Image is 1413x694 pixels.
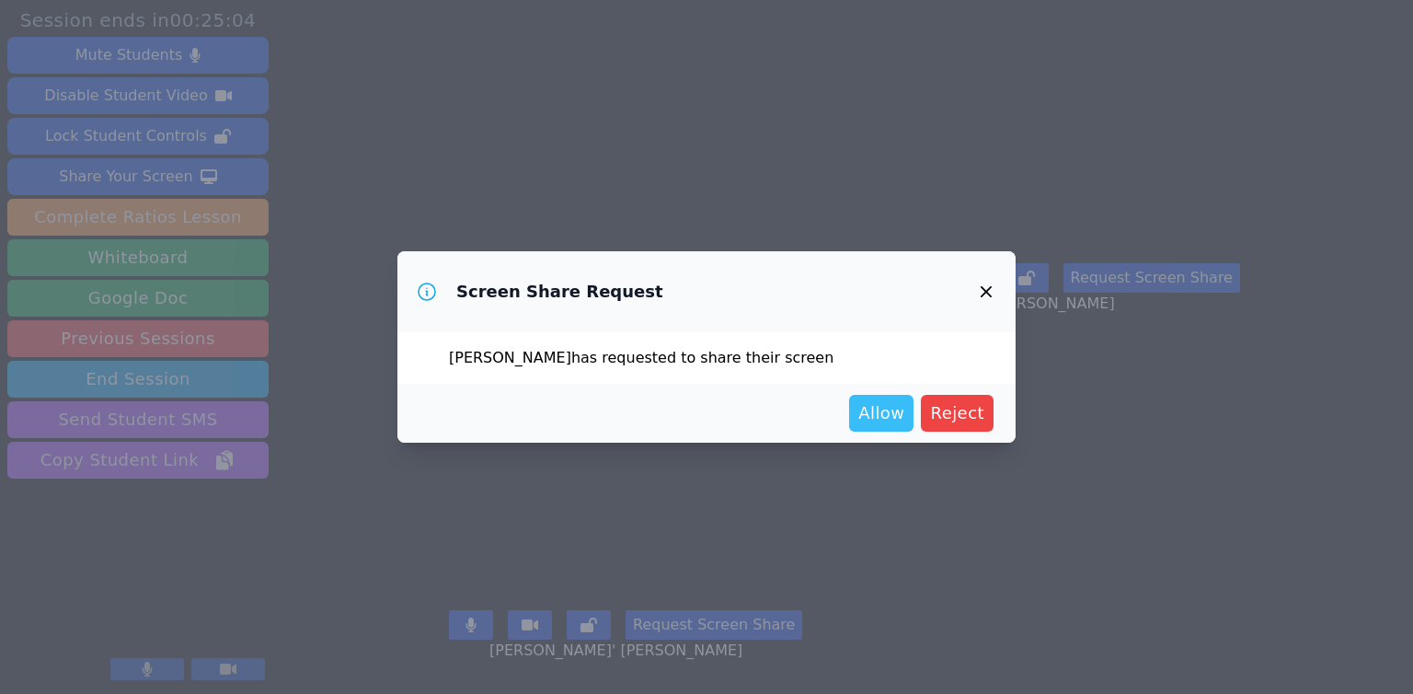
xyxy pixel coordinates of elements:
button: Allow [849,395,913,432]
h3: Screen Share Request [456,281,663,303]
button: Reject [921,395,994,432]
span: Reject [930,400,984,426]
span: Allow [858,400,904,426]
div: [PERSON_NAME] has requested to share their screen [397,332,1016,384]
